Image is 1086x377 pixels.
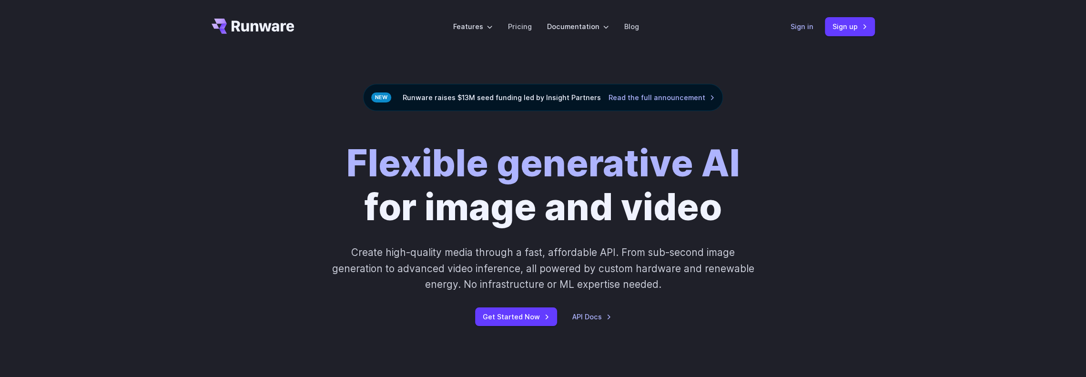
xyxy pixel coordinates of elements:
a: Sign up [825,17,875,36]
label: Features [453,21,493,32]
p: Create high-quality media through a fast, affordable API. From sub-second image generation to adv... [331,245,755,292]
a: Read the full announcement [609,92,715,103]
a: Sign in [791,21,813,32]
a: Pricing [508,21,532,32]
h1: for image and video [346,142,740,229]
div: Runware raises $13M seed funding led by Insight Partners [363,84,723,111]
a: Blog [624,21,639,32]
a: Go to / [212,19,294,34]
label: Documentation [547,21,609,32]
a: Get Started Now [475,307,557,326]
strong: Flexible generative AI [346,141,740,185]
a: API Docs [572,311,611,322]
